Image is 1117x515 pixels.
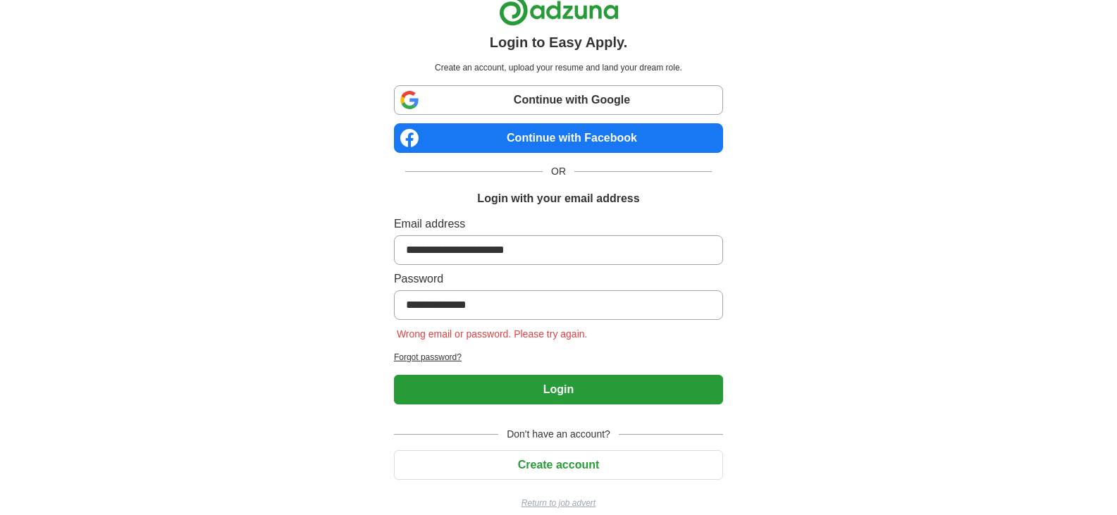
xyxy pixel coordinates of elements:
[397,61,720,74] p: Create an account, upload your resume and land your dream role.
[394,450,723,480] button: Create account
[394,123,723,153] a: Continue with Facebook
[543,164,574,179] span: OR
[394,375,723,404] button: Login
[490,32,628,53] h1: Login to Easy Apply.
[394,459,723,471] a: Create account
[477,190,639,207] h1: Login with your email address
[498,427,619,442] span: Don't have an account?
[394,497,723,509] a: Return to job advert
[394,271,723,287] label: Password
[394,351,723,364] a: Forgot password?
[394,216,723,232] label: Email address
[394,85,723,115] a: Continue with Google
[394,328,591,340] span: Wrong email or password. Please try again.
